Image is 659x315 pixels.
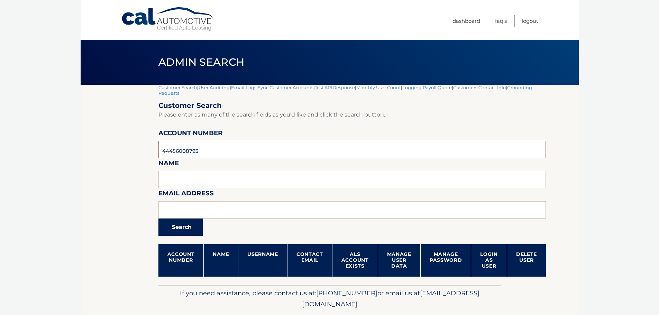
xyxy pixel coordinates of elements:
[158,101,546,110] h2: Customer Search
[158,85,546,285] div: | | | | | | | |
[158,85,197,90] a: Customer Search
[453,85,506,90] a: Customers Contact Info
[258,85,313,90] a: Sync Customer Accounts
[158,219,203,236] button: Search
[495,15,507,27] a: FAQ's
[315,85,355,90] a: Test API Response
[316,289,377,297] span: [PHONE_NUMBER]
[121,7,214,31] a: Cal Automotive
[158,158,179,171] label: Name
[507,244,546,277] th: Delete User
[231,85,256,90] a: Email Logs
[471,244,507,277] th: Login as User
[158,85,532,96] a: Grounding Requests
[452,15,480,27] a: Dashboard
[287,244,332,277] th: Contact Email
[204,244,238,277] th: Name
[158,56,245,68] span: Admin Search
[238,244,287,277] th: Username
[199,85,230,90] a: User Auditing
[332,244,378,277] th: ALS Account Exists
[158,110,546,120] p: Please enter as many of the search fields as you'd like and click the search button.
[378,244,420,277] th: Manage User Data
[163,288,496,310] p: If you need assistance, please contact us at: or email us at
[420,244,471,277] th: Manage Password
[158,128,223,141] label: Account Number
[158,188,214,201] label: Email Address
[158,244,204,277] th: Account Number
[522,15,538,27] a: Logout
[356,85,401,90] a: Monthly User Count
[302,289,479,308] span: [EMAIL_ADDRESS][DOMAIN_NAME]
[402,85,452,90] a: Logging Payoff Quote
